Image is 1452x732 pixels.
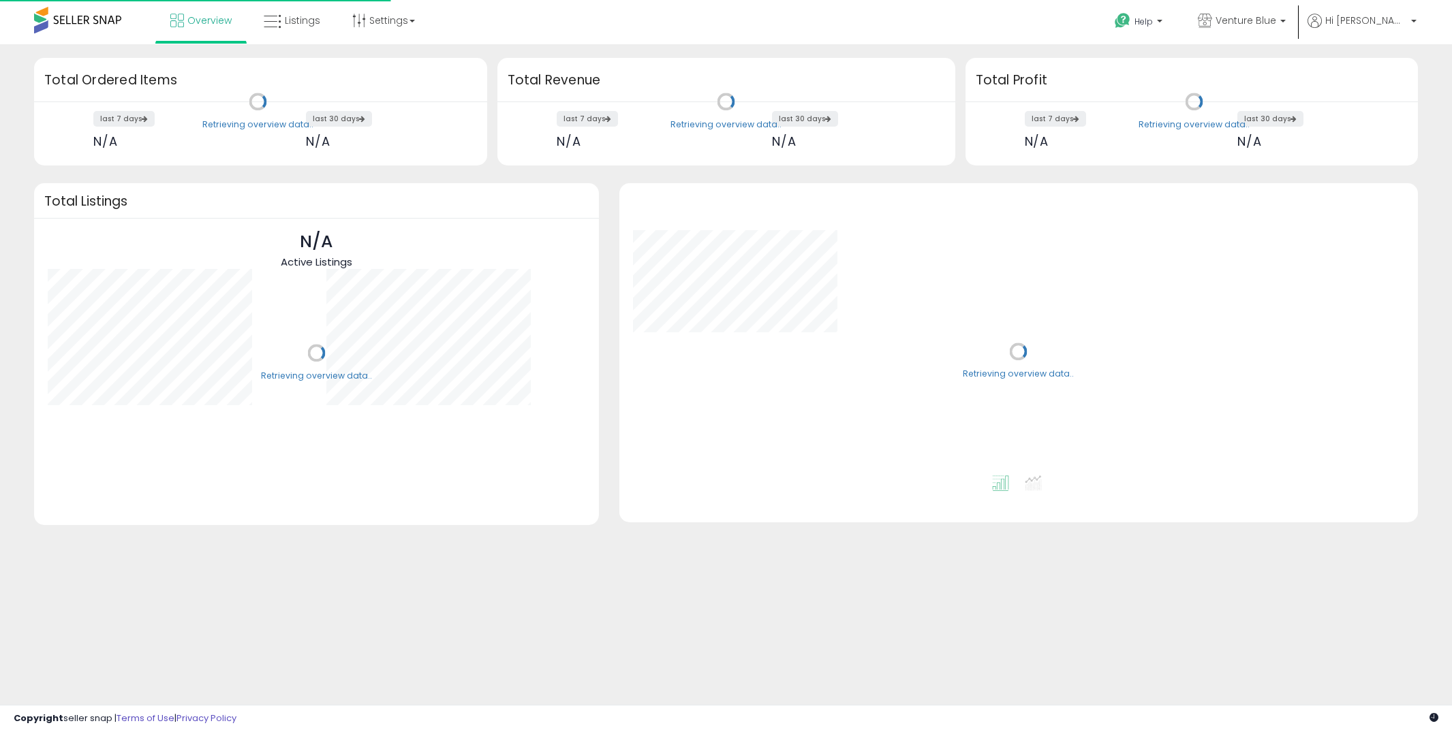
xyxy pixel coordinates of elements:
[1104,2,1176,44] a: Help
[202,118,313,131] div: Retrieving overview data..
[285,14,320,27] span: Listings
[187,14,232,27] span: Overview
[1134,16,1153,27] span: Help
[963,368,1074,381] div: Retrieving overview data..
[670,118,782,131] div: Retrieving overview data..
[261,370,372,382] div: Retrieving overview data..
[1325,14,1407,27] span: Hi [PERSON_NAME]
[1216,14,1276,27] span: Venture Blue
[1308,14,1417,44] a: Hi [PERSON_NAME]
[1139,118,1250,131] div: Retrieving overview data..
[1114,12,1131,29] i: Get Help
